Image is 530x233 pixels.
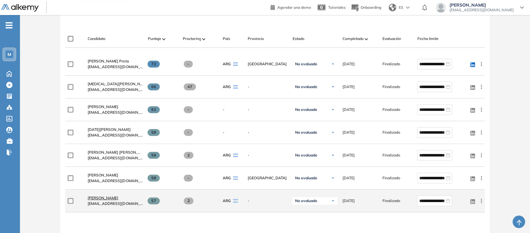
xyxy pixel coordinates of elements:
span: [DATE][PERSON_NAME] [88,127,130,132]
span: 66 [148,83,160,90]
img: [missing "en.ARROW_ALT" translation] [202,38,205,40]
span: [EMAIL_ADDRESS][DOMAIN_NAME] [88,110,143,115]
span: ARG [222,84,231,90]
span: - [184,61,193,67]
img: [missing "en.ARROW_ALT" translation] [365,38,368,40]
button: Onboarding [351,1,381,14]
a: [PERSON_NAME] [88,195,143,201]
a: [PERSON_NAME] [88,104,143,110]
span: ARG [222,175,231,181]
span: - [184,106,193,113]
span: No evaluado [295,176,317,181]
span: No evaluado [295,153,317,158]
span: 72 [148,61,160,67]
span: - [247,130,287,135]
span: [PERSON_NAME] [PERSON_NAME] [88,150,150,155]
img: arrow [406,6,410,9]
span: [PERSON_NAME] [88,104,118,109]
span: - [247,152,287,158]
span: [GEOGRAPHIC_DATA] [247,61,287,67]
span: Completado [342,36,363,42]
span: Finalizado [382,198,400,204]
span: [DATE] [342,175,354,181]
img: [missing "en.ARROW_ALT" translation] [162,38,165,40]
span: [GEOGRAPHIC_DATA] [247,175,287,181]
span: 59 [148,152,160,159]
a: [PERSON_NAME] [88,172,143,178]
img: ARG [233,62,238,66]
span: [EMAIL_ADDRESS][DOMAIN_NAME] [88,132,143,138]
span: - [184,129,193,136]
span: - [184,175,193,181]
span: [MEDICAL_DATA][PERSON_NAME] [88,82,149,86]
span: Onboarding [361,5,381,10]
span: Provincia [247,36,264,42]
span: Agendar una demo [277,5,311,10]
img: ARG [233,153,238,157]
i: - [6,25,12,26]
span: ES [399,5,403,10]
span: [DATE] [342,198,354,204]
span: 2 [184,152,193,159]
img: Ícono de flecha [331,176,335,180]
span: Finalizado [382,84,400,90]
span: 47 [184,83,196,90]
span: Puntaje [148,36,161,42]
a: Agendar una demo [270,3,311,11]
span: No evaluado [295,107,317,112]
span: Finalizado [382,152,400,158]
span: ARG [222,61,231,67]
span: Candidato [88,36,105,42]
span: [EMAIL_ADDRESS][DOMAIN_NAME] [450,7,514,12]
span: Tutoriales [328,5,346,10]
a: [MEDICAL_DATA][PERSON_NAME] [88,81,143,87]
span: - [247,107,287,112]
span: [DATE] [342,84,354,90]
a: [DATE][PERSON_NAME] [88,127,143,132]
span: [EMAIL_ADDRESS][DOMAIN_NAME] [88,155,143,161]
img: world [389,4,396,11]
img: Ícono de flecha [331,199,335,203]
span: No evaluado [295,198,317,203]
span: Fecha límite [417,36,438,42]
span: Finalizado [382,175,400,181]
span: ARG [222,152,231,158]
span: 59 [148,129,160,136]
img: Logo [1,4,39,12]
span: 2 [184,197,193,204]
span: Estado [292,36,304,42]
span: 62 [148,106,160,113]
img: Ícono de flecha [331,62,335,66]
span: ARG [222,198,231,204]
span: País [222,36,230,42]
img: Ícono de flecha [331,131,335,134]
span: [EMAIL_ADDRESS][DOMAIN_NAME] [88,87,143,92]
span: No evaluado [295,84,317,89]
span: [PERSON_NAME] [88,173,118,177]
span: [DATE] [342,152,354,158]
span: [DATE] [342,130,354,135]
span: Finalizado [382,130,400,135]
img: Ícono de flecha [331,153,335,157]
span: 57 [148,197,160,204]
span: [DATE] [342,107,354,112]
img: Ícono de flecha [331,85,335,89]
img: Ícono de flecha [331,108,335,112]
img: ARG [233,85,238,89]
span: 58 [148,175,160,181]
span: - [222,130,224,135]
span: Finalizado [382,107,400,112]
span: Finalizado [382,61,400,67]
a: [PERSON_NAME] Prota [88,58,143,64]
span: - [247,84,287,90]
span: Proctoring [182,36,201,42]
span: [PERSON_NAME] [88,196,118,200]
span: [PERSON_NAME] Prota [88,59,129,63]
span: No evaluado [295,62,317,67]
span: No evaluado [295,130,317,135]
span: Evaluación [382,36,401,42]
span: [DATE] [342,61,354,67]
span: [EMAIL_ADDRESS][DOMAIN_NAME] [88,64,143,70]
span: [EMAIL_ADDRESS][DOMAIN_NAME] [88,201,143,206]
span: - [222,107,224,112]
